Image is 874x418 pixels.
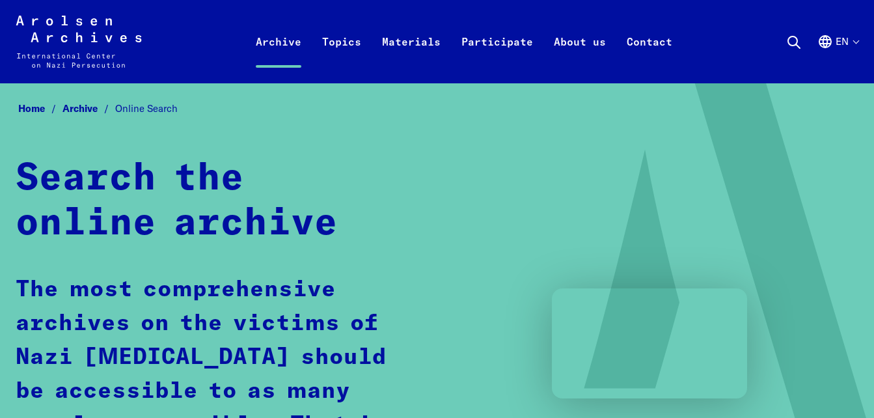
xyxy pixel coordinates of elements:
a: About us [543,31,616,83]
button: English, language selection [817,34,858,81]
strong: Search the online archive [16,160,338,242]
a: Archive [245,31,312,83]
nav: Primary [245,16,683,68]
span: Online Search [115,102,178,115]
a: Contact [616,31,683,83]
a: Topics [312,31,372,83]
a: Participate [451,31,543,83]
a: Archive [62,102,115,115]
a: Home [18,102,62,115]
nav: Breadcrumb [16,99,858,118]
a: Materials [372,31,451,83]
